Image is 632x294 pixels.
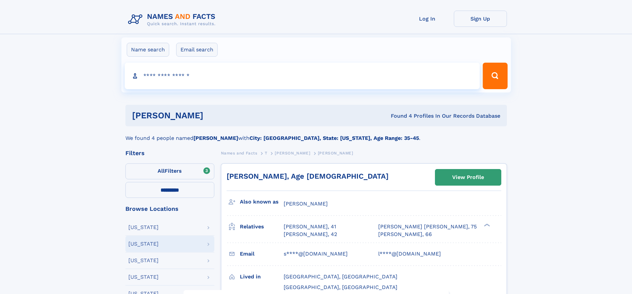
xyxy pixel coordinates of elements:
div: Browse Locations [125,206,214,212]
label: Name search [127,43,169,57]
a: [PERSON_NAME] [PERSON_NAME], 75 [378,223,477,230]
a: [PERSON_NAME], 66 [378,231,432,238]
span: All [158,168,165,174]
span: [GEOGRAPHIC_DATA], [GEOGRAPHIC_DATA] [284,284,397,290]
b: [PERSON_NAME] [193,135,238,141]
span: [PERSON_NAME] [284,201,328,207]
a: [PERSON_NAME] [275,149,310,157]
img: Logo Names and Facts [125,11,221,29]
a: View Profile [435,169,501,185]
div: Found 4 Profiles In Our Records Database [297,112,500,120]
h3: Lived in [240,271,284,282]
span: [PERSON_NAME] [318,151,353,155]
div: [US_STATE] [128,274,159,280]
div: [US_STATE] [128,241,159,247]
label: Filters [125,163,214,179]
button: Search Button [483,63,507,89]
div: View Profile [452,170,484,185]
div: Filters [125,150,214,156]
h1: [PERSON_NAME] [132,111,297,120]
span: [PERSON_NAME] [275,151,310,155]
h3: Also known as [240,196,284,207]
a: Log In [401,11,454,27]
a: [PERSON_NAME], Age [DEMOGRAPHIC_DATA] [227,172,388,180]
div: ❯ [482,223,490,227]
a: Sign Up [454,11,507,27]
a: T [265,149,267,157]
h3: Email [240,248,284,260]
span: [GEOGRAPHIC_DATA], [GEOGRAPHIC_DATA] [284,273,397,280]
span: T [265,151,267,155]
div: We found 4 people named with . [125,126,507,142]
a: [PERSON_NAME], 41 [284,223,336,230]
input: search input [125,63,480,89]
a: [PERSON_NAME], 42 [284,231,337,238]
div: [US_STATE] [128,258,159,263]
div: [US_STATE] [128,225,159,230]
b: City: [GEOGRAPHIC_DATA], State: [US_STATE], Age Range: 35-45 [249,135,419,141]
label: Email search [176,43,218,57]
a: Names and Facts [221,149,257,157]
h3: Relatives [240,221,284,232]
